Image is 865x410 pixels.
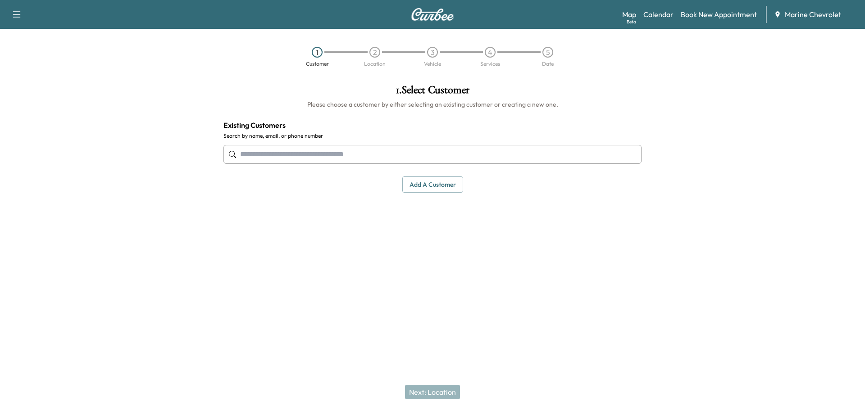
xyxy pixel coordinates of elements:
div: 4 [485,47,496,58]
div: 5 [542,47,553,58]
label: Search by name, email, or phone number [223,132,642,140]
img: Curbee Logo [411,8,454,21]
div: Date [542,61,554,67]
div: 3 [427,47,438,58]
div: Vehicle [424,61,441,67]
div: 2 [369,47,380,58]
div: Beta [627,18,636,25]
a: Book New Appointment [681,9,757,20]
h1: 1 . Select Customer [223,85,642,100]
h6: Please choose a customer by either selecting an existing customer or creating a new one. [223,100,642,109]
div: Customer [306,61,329,67]
div: 1 [312,47,323,58]
button: Add a customer [402,176,463,193]
a: Calendar [643,9,674,20]
div: Location [364,61,386,67]
a: MapBeta [622,9,636,20]
h4: Existing Customers [223,120,642,131]
span: Marine Chevrolet [785,9,841,20]
div: Services [480,61,500,67]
